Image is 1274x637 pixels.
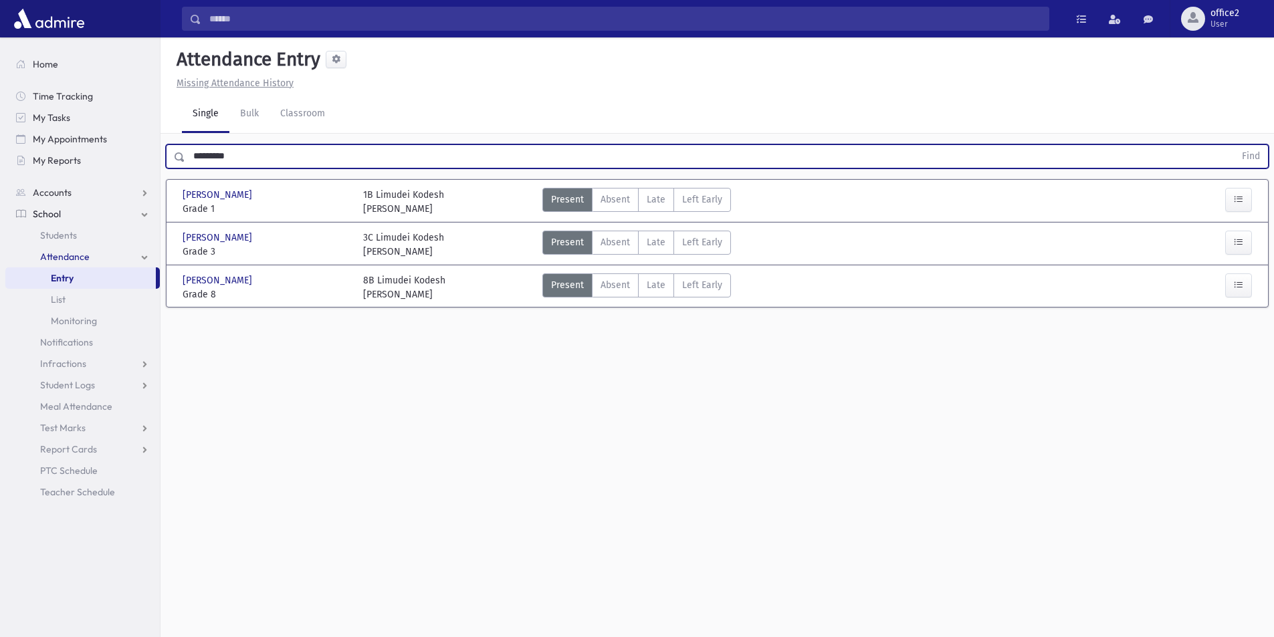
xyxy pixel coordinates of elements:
[682,193,722,207] span: Left Early
[5,150,160,171] a: My Reports
[40,358,86,370] span: Infractions
[33,112,70,124] span: My Tasks
[551,278,584,292] span: Present
[171,78,294,89] a: Missing Attendance History
[5,481,160,503] a: Teacher Schedule
[40,443,97,455] span: Report Cards
[183,245,350,259] span: Grade 3
[682,235,722,249] span: Left Early
[33,58,58,70] span: Home
[1210,8,1239,19] span: office2
[182,96,229,133] a: Single
[33,90,93,102] span: Time Tracking
[647,235,665,249] span: Late
[183,231,255,245] span: [PERSON_NAME]
[551,193,584,207] span: Present
[40,400,112,412] span: Meal Attendance
[551,235,584,249] span: Present
[183,273,255,287] span: [PERSON_NAME]
[5,128,160,150] a: My Appointments
[183,188,255,202] span: [PERSON_NAME]
[647,278,665,292] span: Late
[5,353,160,374] a: Infractions
[363,231,444,259] div: 3C Limudei Kodesh [PERSON_NAME]
[1210,19,1239,29] span: User
[5,460,160,481] a: PTC Schedule
[40,251,90,263] span: Attendance
[33,154,81,166] span: My Reports
[5,396,160,417] a: Meal Attendance
[5,289,160,310] a: List
[5,246,160,267] a: Attendance
[33,208,61,220] span: School
[40,422,86,434] span: Test Marks
[201,7,1049,31] input: Search
[11,5,88,32] img: AdmirePro
[5,438,160,460] a: Report Cards
[5,267,156,289] a: Entry
[5,332,160,353] a: Notifications
[33,133,107,145] span: My Appointments
[171,48,320,71] h5: Attendance Entry
[51,315,97,327] span: Monitoring
[5,203,160,225] a: School
[601,278,630,292] span: Absent
[40,379,95,391] span: Student Logs
[183,287,350,301] span: Grade 8
[542,188,731,216] div: AttTypes
[5,86,160,107] a: Time Tracking
[40,486,115,498] span: Teacher Schedule
[5,107,160,128] a: My Tasks
[601,193,630,207] span: Absent
[5,374,160,396] a: Student Logs
[542,231,731,259] div: AttTypes
[51,293,66,305] span: List
[363,273,445,301] div: 8B Limudei Kodesh [PERSON_NAME]
[5,53,160,75] a: Home
[183,202,350,216] span: Grade 1
[270,96,336,133] a: Classroom
[363,188,444,216] div: 1B Limudei Kodesh [PERSON_NAME]
[40,229,77,241] span: Students
[542,273,731,301] div: AttTypes
[51,272,74,284] span: Entry
[5,182,160,203] a: Accounts
[601,235,630,249] span: Absent
[177,78,294,89] u: Missing Attendance History
[1234,145,1268,168] button: Find
[5,225,160,246] a: Students
[5,417,160,438] a: Test Marks
[647,193,665,207] span: Late
[40,336,93,348] span: Notifications
[40,465,98,477] span: PTC Schedule
[5,310,160,332] a: Monitoring
[229,96,270,133] a: Bulk
[682,278,722,292] span: Left Early
[33,186,72,199] span: Accounts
